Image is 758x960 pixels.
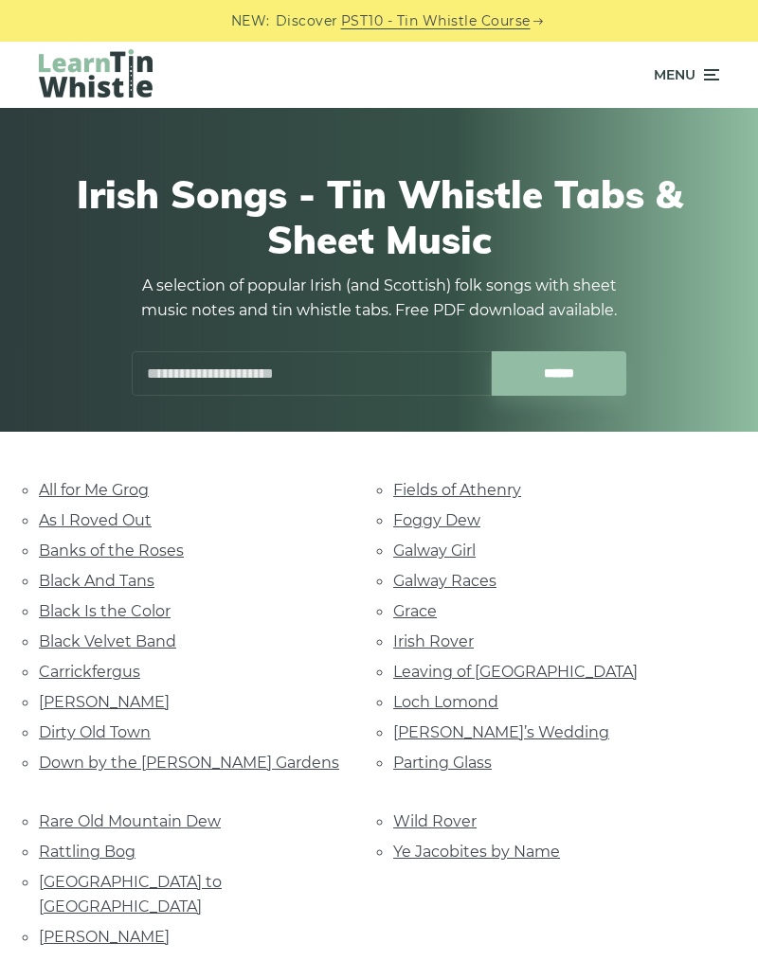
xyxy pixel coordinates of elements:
a: Black Velvet Band [39,632,176,650]
a: Banks of the Roses [39,542,184,560]
a: Dirty Old Town [39,723,151,741]
a: Ye Jacobites by Name [393,843,560,861]
h1: Irish Songs - Tin Whistle Tabs & Sheet Music [39,171,719,262]
a: Parting Glass [393,754,492,772]
a: Foggy Dew [393,511,480,529]
a: [PERSON_NAME] [39,928,170,946]
a: Carrickfergus [39,663,140,681]
a: All for Me Grog [39,481,149,499]
a: Wild Rover [393,812,477,830]
a: As I Roved Out [39,511,152,529]
a: Black Is the Color [39,602,171,620]
a: Loch Lomond [393,693,498,711]
a: [PERSON_NAME]’s Wedding [393,723,609,741]
a: Irish Rover [393,632,474,650]
a: Grace [393,602,437,620]
img: LearnTinWhistle.com [39,49,153,98]
a: Down by the [PERSON_NAME] Gardens [39,754,339,772]
a: Rattling Bog [39,843,135,861]
a: Black And Tans [39,572,154,590]
p: A selection of popular Irish (and Scottish) folk songs with sheet music notes and tin whistle tab... [123,274,635,323]
span: Menu [654,51,695,98]
a: Fields of Athenry [393,481,521,499]
a: [GEOGRAPHIC_DATA] to [GEOGRAPHIC_DATA] [39,873,222,916]
a: Galway Races [393,572,496,590]
a: Galway Girl [393,542,476,560]
a: Rare Old Mountain Dew [39,812,221,830]
a: Leaving of [GEOGRAPHIC_DATA] [393,663,638,681]
a: [PERSON_NAME] [39,693,170,711]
